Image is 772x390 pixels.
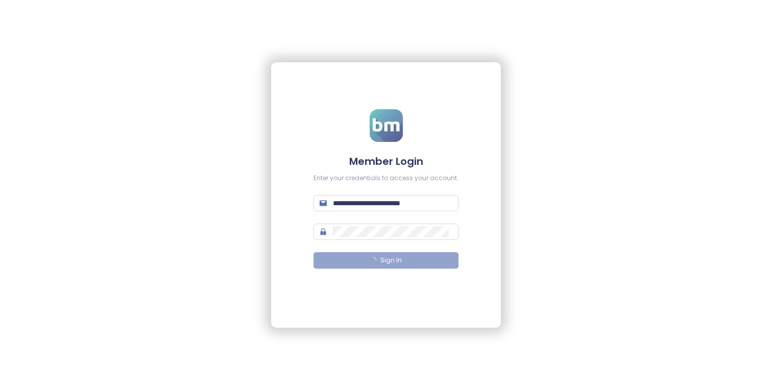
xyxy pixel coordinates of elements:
span: Sign In [380,256,402,265]
span: loading [370,257,376,263]
span: mail [320,200,327,207]
img: logo [370,109,403,142]
span: lock [320,228,327,235]
h4: Member Login [313,154,459,168]
div: Enter your credentials to access your account. [313,174,459,183]
button: Sign In [313,252,459,269]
